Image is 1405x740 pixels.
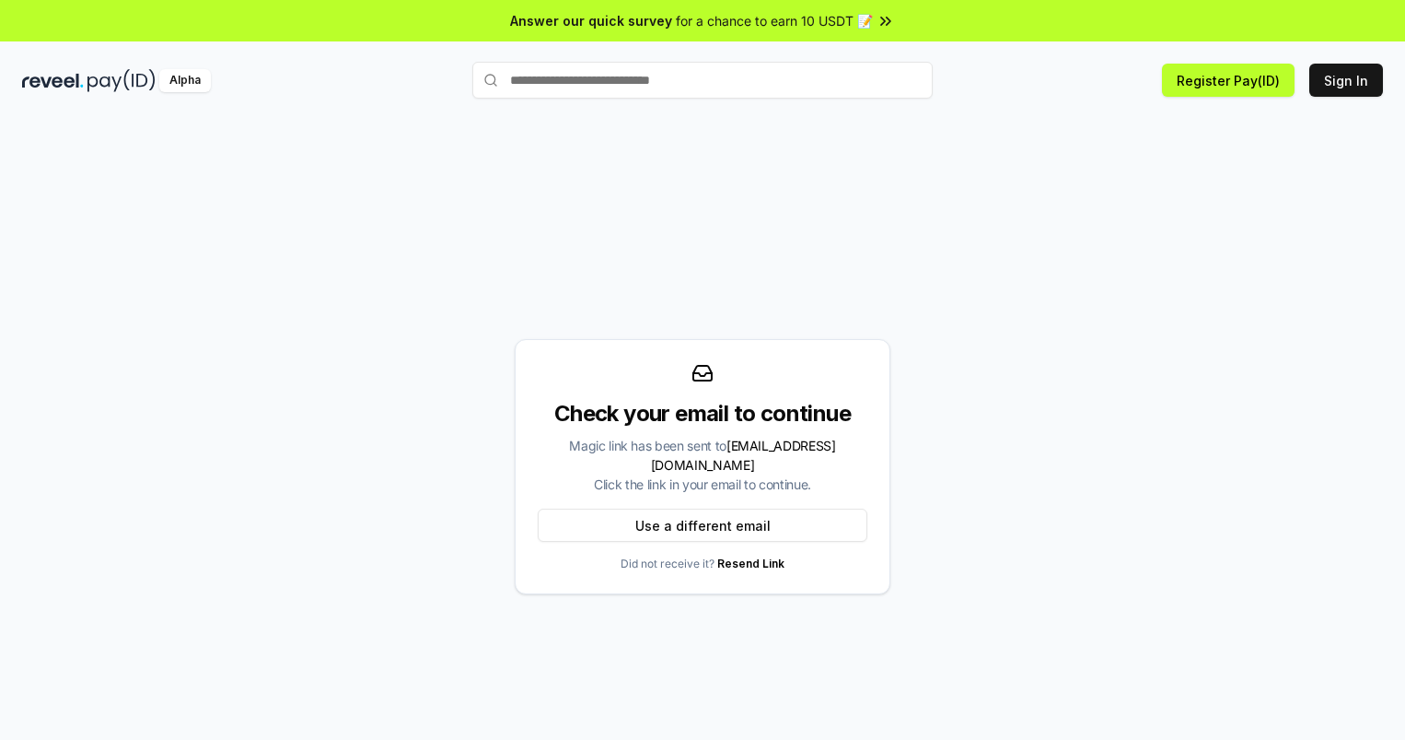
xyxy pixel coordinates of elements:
[159,69,211,92] div: Alpha
[538,436,867,494] div: Magic link has been sent to Click the link in your email to continue.
[717,557,784,570] a: Resend Link
[1309,64,1383,97] button: Sign In
[651,438,836,473] span: [EMAIL_ADDRESS][DOMAIN_NAME]
[87,69,156,92] img: pay_id
[538,399,867,429] div: Check your email to continue
[676,11,873,30] span: for a chance to earn 10 USDT 📝
[22,69,84,92] img: reveel_dark
[538,509,867,542] button: Use a different email
[621,557,784,571] p: Did not receive it?
[510,11,672,30] span: Answer our quick survey
[1162,64,1295,97] button: Register Pay(ID)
